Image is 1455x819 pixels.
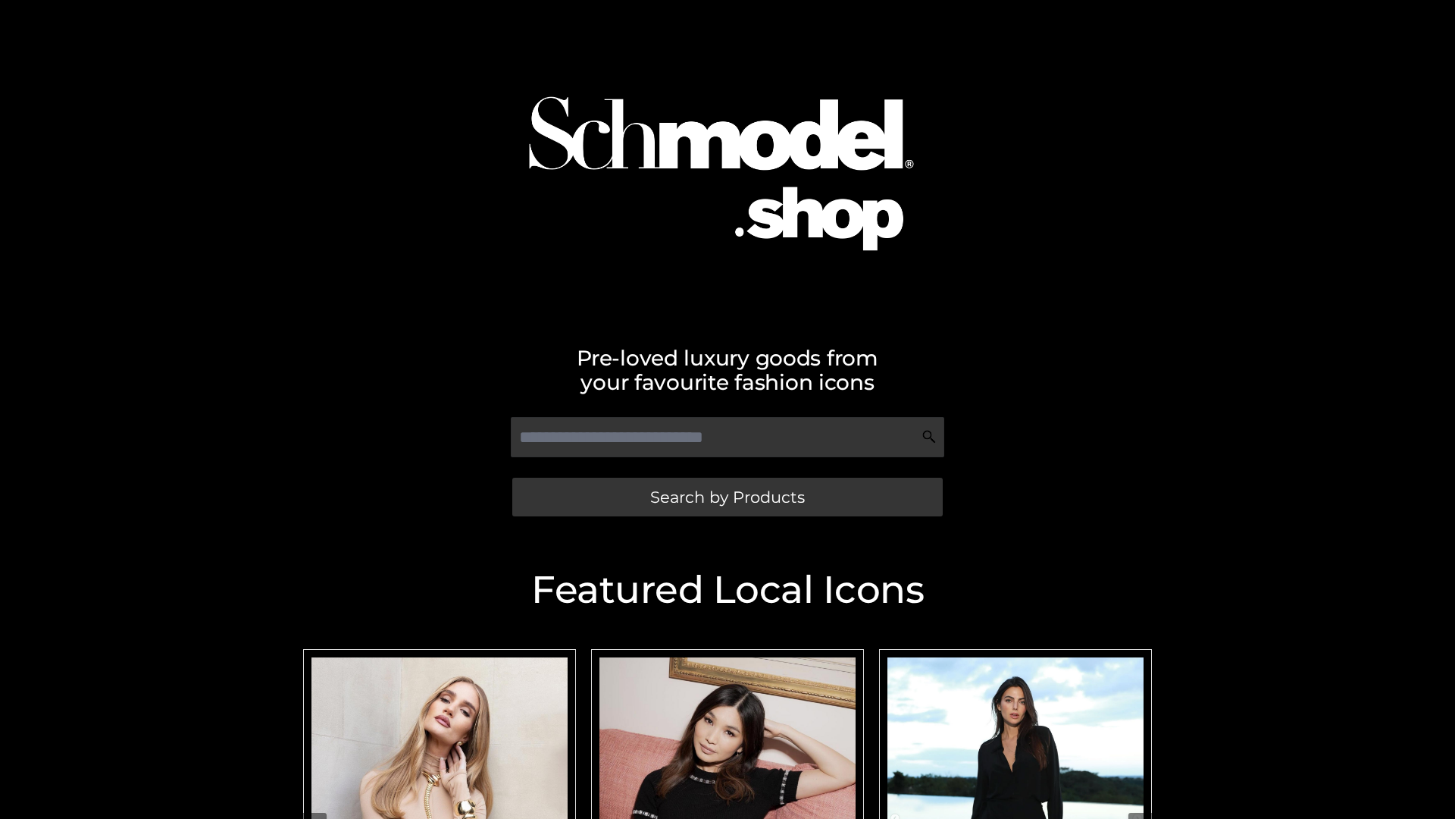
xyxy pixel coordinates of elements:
h2: Featured Local Icons​ [296,571,1159,609]
img: Search Icon [921,429,937,444]
a: Search by Products [512,478,943,516]
span: Search by Products [650,489,805,505]
h2: Pre-loved luxury goods from your favourite fashion icons [296,346,1159,394]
